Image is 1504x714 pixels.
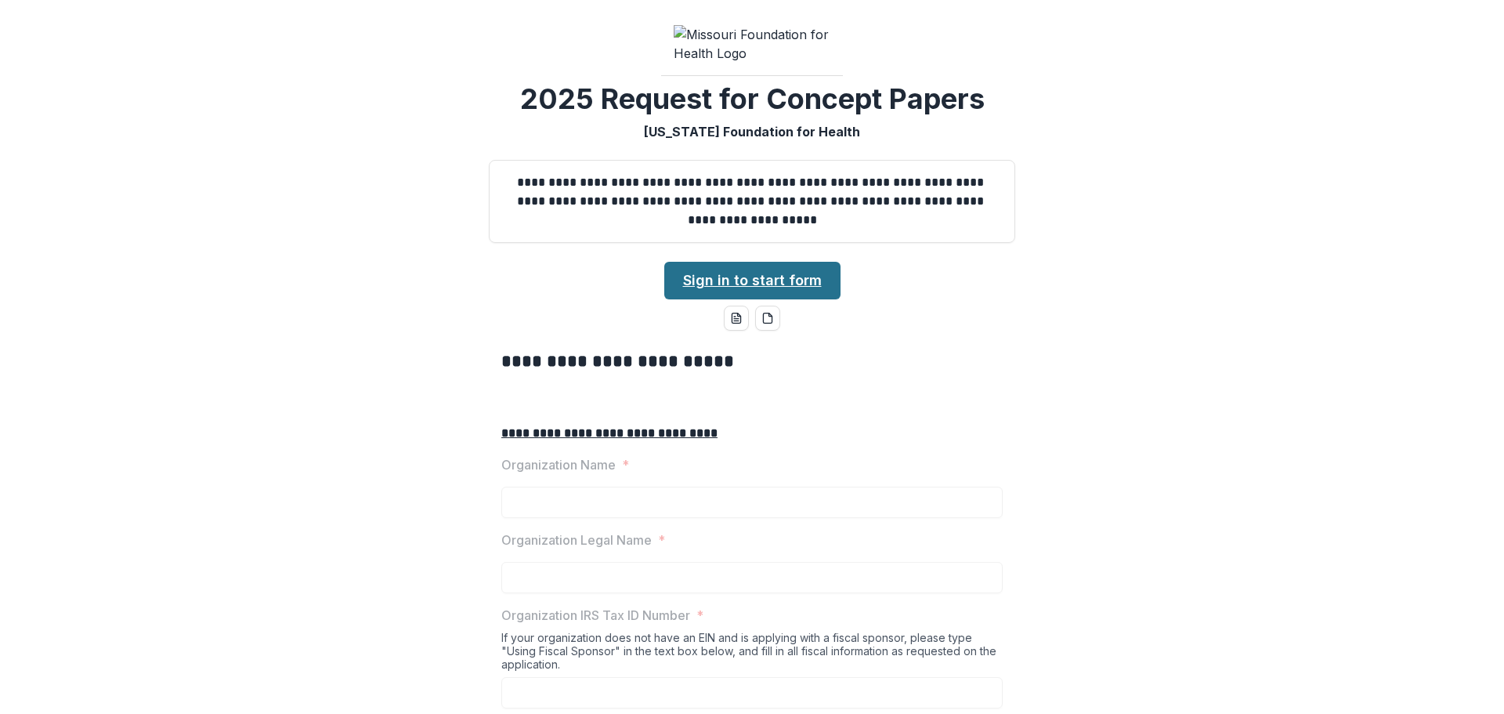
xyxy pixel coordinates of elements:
[501,606,690,625] p: Organization IRS Tax ID Number
[501,455,616,474] p: Organization Name
[724,306,749,331] button: word-download
[501,631,1003,677] div: If your organization does not have an EIN and is applying with a fiscal sponsor, please type "Usi...
[520,82,985,116] h2: 2025 Request for Concept Papers
[501,531,652,549] p: Organization Legal Name
[664,262,841,299] a: Sign in to start form
[755,306,780,331] button: pdf-download
[644,122,860,141] p: [US_STATE] Foundation for Health
[674,25,830,63] img: Missouri Foundation for Health Logo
